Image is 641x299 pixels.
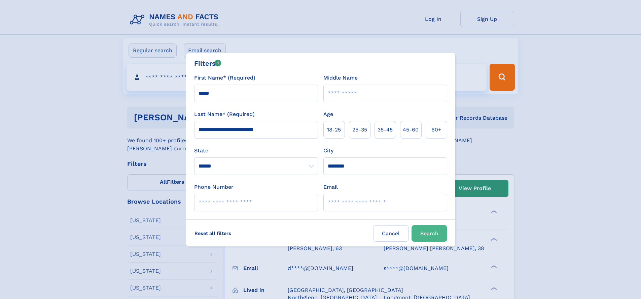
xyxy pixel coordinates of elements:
label: Middle Name [323,74,358,82]
label: Age [323,110,333,118]
label: Reset all filters [190,225,236,241]
label: State [194,147,318,155]
div: Filters [194,58,221,68]
label: City [323,147,333,155]
span: 18‑25 [327,126,341,134]
span: 60+ [431,126,441,134]
label: Last Name* (Required) [194,110,255,118]
button: Search [412,225,447,242]
label: Cancel [373,225,409,242]
label: First Name* (Required) [194,74,255,82]
label: Email [323,183,338,191]
label: Phone Number [194,183,234,191]
span: 45‑60 [403,126,419,134]
span: 35‑45 [378,126,393,134]
span: 25‑35 [352,126,367,134]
